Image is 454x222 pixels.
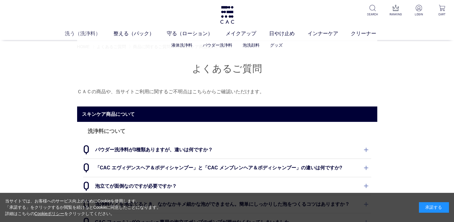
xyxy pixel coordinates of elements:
[83,177,371,195] dt: 泡立てが面倒なのですが必要ですか？
[388,5,403,17] a: RANKING
[65,30,113,38] a: 洗う（洗浄料）
[411,12,426,17] p: LOGIN
[243,43,260,48] a: 泡洗顔料
[77,106,377,122] h2: スキンケア商品について
[365,12,380,17] p: SEARCH
[351,30,389,38] a: クリーナー
[270,43,283,48] a: グッズ
[434,5,449,17] a: CART
[171,43,192,48] a: 液体洗浄料
[83,122,371,141] h3: 洗浄料について
[269,30,308,38] a: 日やけ止め
[113,30,167,38] a: 整える（パック）
[308,30,351,38] a: インナーケア
[434,12,449,17] p: CART
[83,159,371,177] dt: 「CAC エヴィデンスヘア＆ボディシャンプー」と「CAC メンブレンヘア＆ボディシャンプー」の違いは何ですか?
[167,30,226,38] a: 守る（ローション）
[411,5,426,17] a: LOGIN
[5,198,161,217] div: 当サイトでは、お客様へのサービス向上のためにCookieを使用します。 「承諾する」をクリックするか閲覧を続けるとCookieに同意したことになります。 詳細はこちらの をクリックしてください。
[365,5,380,17] a: SEARCH
[83,141,371,159] dt: パウダー洗浄料が3種類ありますが、違いは何ですか？
[35,211,65,216] a: Cookieポリシー
[77,87,377,96] p: ＣＡＣの商品や、当サイトご利用に関するご不明点はこちらからご確認いただけます。
[77,62,377,75] h1: よくあるご質問
[203,43,232,48] a: パウダー洗浄料
[419,202,449,213] div: 承諾する
[219,6,235,24] img: logo
[226,30,269,38] a: メイクアップ
[388,12,403,17] p: RANKING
